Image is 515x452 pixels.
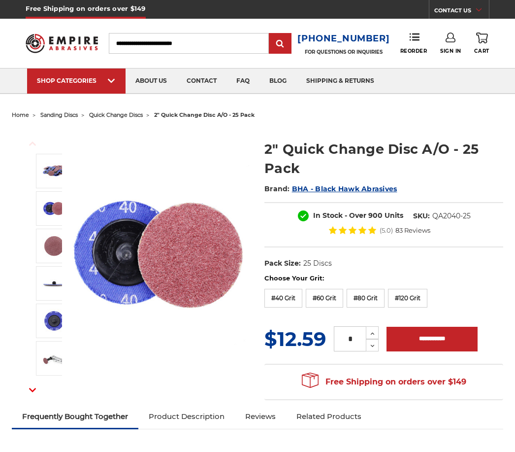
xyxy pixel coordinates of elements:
[26,29,97,57] img: Empire Abrasives
[42,159,66,183] img: 2 inch red aluminum oxide quick change sanding discs for metalwork
[303,258,332,269] dd: 25 Discs
[259,69,296,94] a: blog
[264,274,503,283] label: Choose Your Grit:
[264,184,290,193] span: Brand:
[395,227,430,234] span: 83 Reviews
[42,271,66,296] img: Side view of 2 inch quick change sanding disc showcasing the locking system for easy swap
[66,161,251,346] img: 2 inch red aluminum oxide quick change sanding discs for metalwork
[345,211,366,220] span: - Over
[89,111,143,118] a: quick change discs
[12,111,29,118] a: home
[297,49,389,55] p: FOR QUESTIONS OR INQUIRIES
[154,111,255,118] span: 2" quick change disc a/o - 25 pack
[286,406,372,427] a: Related Products
[385,211,403,220] span: Units
[40,111,78,118] a: sanding discs
[440,48,461,54] span: Sign In
[21,133,44,154] button: Previous
[42,234,66,258] img: BHA 60 grit 2-inch red quick change disc for metal and wood finishing
[42,346,66,371] img: Air-powered angle grinder with a 2-inch red aluminum oxide quick change sanding disc
[21,379,44,400] button: Next
[413,211,430,221] dt: SKU:
[177,69,226,94] a: contact
[313,211,343,220] span: In Stock
[474,33,489,54] a: Cart
[264,327,326,351] span: $12.59
[264,139,503,178] h1: 2" Quick Change Disc A/O - 25 Pack
[270,34,290,54] input: Submit
[302,372,466,392] span: Free Shipping on orders over $149
[12,406,138,427] a: Frequently Bought Together
[474,48,489,54] span: Cart
[138,406,235,427] a: Product Description
[296,69,384,94] a: shipping & returns
[292,184,397,193] a: BHA - Black Hawk Abrasives
[264,258,301,269] dt: Pack Size:
[432,211,471,221] dd: QA2040-25
[400,33,427,54] a: Reorder
[235,406,286,427] a: Reviews
[297,32,389,46] a: [PHONE_NUMBER]
[368,211,383,220] span: 900
[380,227,393,234] span: (5.0)
[434,5,489,19] a: CONTACT US
[42,309,66,333] img: 2 inch 60 grit quick change sanding discs top view for efficient sanding
[37,77,116,84] div: SHOP CATEGORIES
[126,69,177,94] a: about us
[42,196,66,221] img: BHA 60 grit 2-inch quick change sanding disc for rapid material removal
[226,69,259,94] a: faq
[400,48,427,54] span: Reorder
